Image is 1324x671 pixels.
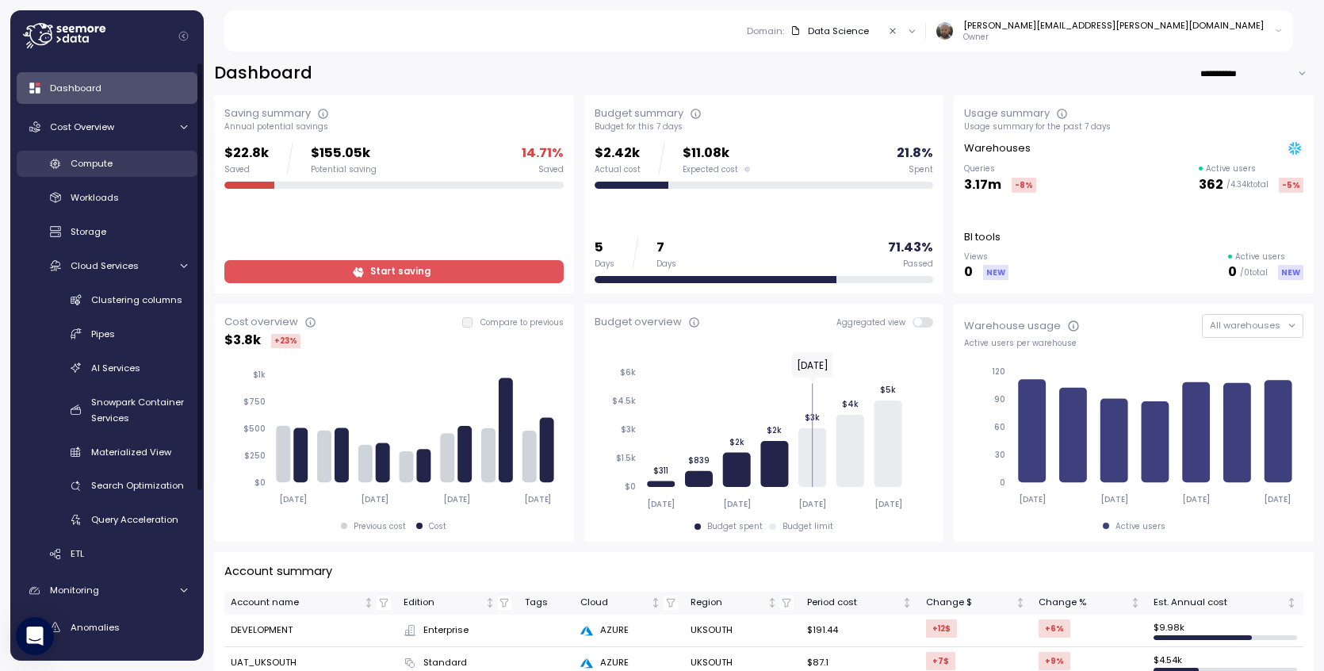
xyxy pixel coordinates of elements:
button: Collapse navigation [174,30,193,42]
div: Warehouse usage [964,318,1061,334]
p: $2.42k [595,143,641,164]
div: Not sorted [484,597,496,608]
div: Not sorted [767,597,778,608]
a: ETL [17,541,197,567]
th: Est. Annual costNot sorted [1147,592,1303,615]
span: Standard [423,656,467,670]
p: $155.05k [311,143,377,164]
tspan: $750 [243,397,266,407]
span: Monitoring [50,584,99,596]
th: Period costNot sorted [800,592,919,615]
a: Compute [17,151,197,177]
span: ETL [71,547,84,560]
button: Clear value [886,24,901,38]
p: Active users [1235,251,1285,263]
div: +9 % [1039,652,1070,670]
div: Actual cost [595,164,641,175]
div: Saved [538,164,564,175]
div: -5 % [1279,178,1303,193]
a: Clustering columns [17,286,197,312]
tspan: $4k [841,399,858,409]
a: Dashboard [17,72,197,104]
tspan: [DATE] [1101,494,1129,504]
div: Not sorted [1130,597,1141,608]
tspan: $4.5k [612,396,636,406]
span: Start saving [370,261,430,282]
span: Search Optimization [91,479,184,492]
a: Cost Overview [17,111,197,143]
tspan: [DATE] [443,494,471,504]
p: $ 3.8k [224,330,261,351]
p: 0 [1228,262,1237,283]
div: NEW [1278,265,1303,280]
p: 5 [595,237,614,259]
div: Region [691,596,764,610]
span: Anomalies [71,621,120,634]
div: Saving summary [224,105,311,121]
p: 7 [656,237,676,259]
div: NEW [983,265,1008,280]
tspan: $3k [805,412,820,423]
tspan: 90 [995,394,1006,405]
p: Warehouses [964,140,1031,156]
span: Storage [71,225,106,238]
span: All warehouses [1210,319,1280,332]
div: Account name [231,596,362,610]
tspan: $311 [653,465,668,475]
a: Pipes [17,320,197,347]
th: EditionNot sorted [397,592,518,615]
tspan: $0 [254,477,266,488]
div: Not sorted [1015,597,1026,608]
th: RegionNot sorted [684,592,801,615]
div: Annual potential savings [224,121,564,132]
div: Not sorted [1286,597,1297,608]
span: Cost Overview [50,121,114,133]
p: 362 [1199,174,1223,196]
tspan: 30 [996,450,1006,460]
div: Change $ [926,596,1012,610]
div: Cost [429,521,446,532]
tspan: 0 [1001,477,1006,488]
div: Previous cost [354,521,406,532]
div: Not sorted [901,597,913,608]
a: Query Acceleration [17,507,197,533]
p: 71.43 % [888,237,933,259]
a: Storage [17,219,197,245]
tspan: $3k [621,424,636,435]
div: +7 $ [926,652,955,670]
p: 21.8 % [897,143,933,164]
p: BI tools [964,229,1001,245]
div: -8 % [1012,178,1036,193]
div: AZURE [580,656,677,670]
p: Views [964,251,1008,263]
span: Query Acceleration [91,513,178,526]
tspan: $500 [243,424,266,434]
div: Cost overview [224,314,298,330]
div: Budget spent [707,521,763,532]
p: / 4.34k total [1226,179,1269,190]
a: Monitoring [17,575,197,607]
a: Snowpark Container Services [17,389,197,431]
span: Workloads [71,191,119,204]
a: Start saving [224,260,564,283]
div: Not sorted [650,597,661,608]
tspan: [DATE] [1184,494,1211,504]
tspan: [DATE] [798,499,826,509]
div: Potential saving [311,164,377,175]
div: Saved [224,164,269,175]
span: Enterprise [423,623,469,638]
td: UKSOUTH [684,615,801,647]
div: Budget limit [783,521,833,532]
div: Budget for this 7 days [595,121,934,132]
div: Days [595,259,614,270]
p: Active users [1206,163,1256,174]
div: Tags [525,596,568,610]
text: [DATE] [796,359,828,372]
div: Period cost [807,596,900,610]
th: Change %Not sorted [1032,592,1147,615]
tspan: $5k [880,385,896,395]
p: 0 [964,262,973,283]
p: Owner [963,32,1264,43]
td: $191.44 [800,615,919,647]
div: +23 % [271,334,300,348]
